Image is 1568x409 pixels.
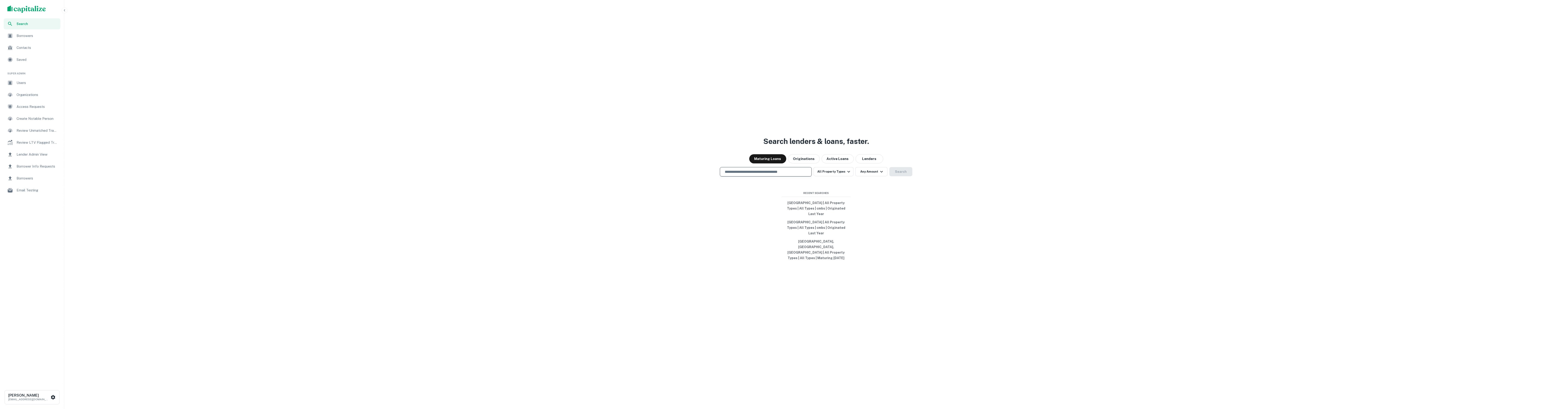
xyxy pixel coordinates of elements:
span: Access Requests [17,104,58,109]
button: [GEOGRAPHIC_DATA] | All Property Types | All Types | cmbs | Originated Last Year [782,218,851,237]
span: Users [17,80,58,86]
span: Saved [17,57,58,62]
button: [GEOGRAPHIC_DATA] | All Property Types | All Types | cmbs | Originated Last Year [782,199,851,218]
button: Maturing Loans [749,154,786,163]
button: Originations [788,154,820,163]
span: Organizations [17,92,58,98]
a: Email Testing [4,185,60,196]
span: Borrowers [17,33,58,39]
a: Access Requests [4,101,60,112]
a: Review Unmatched Transactions [4,125,60,136]
button: [PERSON_NAME][EMAIL_ADDRESS][DOMAIN_NAME] [5,390,59,404]
a: Users [4,77,60,88]
a: Borrowers [4,173,60,184]
li: Super Admin [4,66,60,77]
span: Review LTV Flagged Transactions [17,140,58,145]
a: Create Notable Person [4,113,60,124]
button: Active Loans [822,154,854,163]
a: Saved [4,54,60,65]
h3: Search lenders & loans, faster. [763,136,869,147]
button: [GEOGRAPHIC_DATA], [GEOGRAPHIC_DATA], [GEOGRAPHIC_DATA] | All Property Types | All Types | Maturi... [782,237,851,262]
span: Lender Admin View [17,152,58,157]
button: Any Amount [855,167,888,176]
a: Search [4,18,60,29]
span: Borrowers [17,176,58,181]
button: All Property Types [814,167,854,176]
span: Email Testing [17,188,58,193]
span: Contacts [17,45,58,50]
span: Recent Searches [782,191,851,195]
span: Borrower Info Requests [17,164,58,169]
a: Borrower Info Requests [4,161,60,172]
span: Review Unmatched Transactions [17,128,58,133]
iframe: Chat Widget [1545,372,1568,394]
a: Borrowers [4,30,60,41]
span: Search [17,21,58,26]
a: Organizations [4,89,60,100]
a: Contacts [4,42,60,53]
button: Lenders [856,154,883,163]
a: Lender Admin View [4,149,60,160]
p: [EMAIL_ADDRESS][DOMAIN_NAME] [8,397,50,401]
img: capitalize-logo.png [7,6,46,13]
a: Review LTV Flagged Transactions [4,137,60,148]
h6: [PERSON_NAME] [8,394,50,397]
span: Create Notable Person [17,116,58,121]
